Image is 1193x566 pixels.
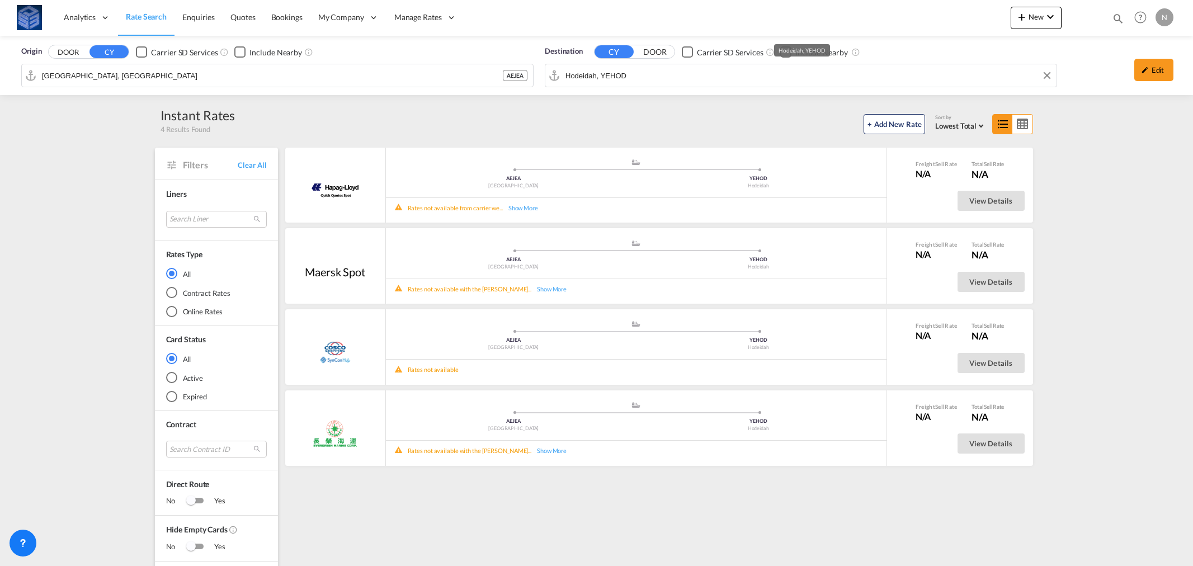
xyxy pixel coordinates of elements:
md-checkbox: Checkbox No Ink [136,46,218,58]
span: Contract [166,419,196,429]
button: Clear Input [1039,67,1055,84]
div: Total Rate [972,160,1005,168]
md-icon: assets/icons/custom/ship-fill.svg [629,240,643,246]
span: Sell [984,403,993,410]
div: [GEOGRAPHIC_DATA] [392,344,636,351]
div: Total Rate [972,403,1005,411]
button: CY [89,45,129,58]
span: Yes [203,541,225,553]
md-icon: icon-alert [394,204,408,212]
md-input-container: Hodeidah, YEHOD [545,64,1057,87]
span: Manage Rates [394,12,442,23]
img: COSCO SynconHub [309,339,361,367]
div: Card Status [166,334,206,345]
div: Hodeidah [636,182,881,190]
img: Evergreen Spot [313,419,357,447]
span: Destination [545,46,583,57]
span: Origin [21,46,41,57]
span: 4 Results Found [161,124,211,134]
div: Freight Rate [916,160,960,168]
button: icon-plus 400-fgNewicon-chevron-down [1011,7,1062,29]
div: icon-magnify [1112,12,1124,29]
md-icon: assets/icons/custom/ship-fill.svg [629,321,643,327]
div: N/A [972,411,1005,424]
span: Sell [984,241,993,248]
md-icon: Unchecked: Search for CY (Container Yard) services for all selected carriers.Checked : Search for... [766,48,775,56]
md-radio-button: All [166,353,267,364]
md-radio-button: Contract Rates [166,287,267,298]
div: N/A [972,248,1005,262]
div: Hodeidah [636,425,881,432]
div: Hodeidah [636,344,881,351]
button: + Add New Rate [864,114,925,134]
md-icon: Unchecked: Search for CY (Container Yard) services for all selected carriers.Checked : Search for... [220,48,229,56]
span: Sell [935,161,945,167]
button: View Details [958,353,1025,373]
span: View Details [969,359,1013,367]
div: N/A [916,168,960,180]
div: AEJEA [392,256,636,263]
input: Search by Port [565,67,1051,84]
div: Include Nearby [249,47,302,58]
span: Liners [166,189,187,199]
div: N/A [972,168,1005,181]
span: View Details [969,196,1013,205]
md-input-container: Jebel Ali, AEJEA [22,64,533,87]
md-checkbox: Checkbox No Ink [682,46,763,58]
div: Total Rate [972,322,1005,329]
div: N/A [916,411,960,423]
div: Sort by [935,114,987,121]
div: AEJEA [503,70,527,81]
span: Bookings [271,12,303,22]
div: Carrier SD Services [151,47,218,58]
div: Instant Rates [161,106,235,124]
md-checkbox: Checkbox No Ink [780,46,848,58]
md-icon: icon-plus 400-fg [1015,10,1029,23]
span: No [166,496,187,507]
div: N/A [916,248,960,261]
div: [GEOGRAPHIC_DATA] [392,263,636,271]
md-icon: icon-table-large [1012,115,1032,134]
div: N/A [972,329,1005,343]
span: Enquiries [182,12,215,22]
span: Clear All [238,160,266,170]
button: View Details [958,191,1025,211]
div: Show More [531,285,582,293]
md-icon: icon-pencil [1141,66,1149,74]
span: Help [1131,8,1150,27]
div: YEHOD [636,337,881,344]
md-icon: icon-chevron-down [1044,10,1057,23]
md-icon: Unchecked: Ignores neighbouring ports when fetching rates.Checked : Includes neighbouring ports w... [851,48,860,56]
img: Hapag-Lloyd Spot [308,177,362,205]
span: Quotes [230,12,255,22]
md-radio-button: Active [166,372,267,383]
div: Maersk Spot [305,264,365,280]
md-icon: icon-format-list-bulleted [993,115,1012,134]
div: YEHOD [636,418,881,425]
div: Freight Rate [916,403,960,411]
div: YEHOD [636,175,881,182]
md-radio-button: Online Rates [166,306,267,317]
span: Filters [183,159,238,171]
span: No [166,541,187,553]
md-icon: icon-alert [394,366,408,374]
md-icon: assets/icons/custom/ship-fill.svg [629,402,643,408]
button: DOOR [635,46,675,59]
span: Sell [984,322,993,329]
span: Hide Empty Cards [166,524,267,541]
div: Carrier SD Services [697,47,763,58]
div: AEJEA [392,337,636,344]
div: Include Nearby [795,47,848,58]
span: Sell [935,403,945,410]
md-select: Select: Lowest Total [935,119,987,131]
md-icon: Unchecked: Ignores neighbouring ports when fetching rates.Checked : Includes neighbouring ports w... [304,48,313,56]
md-radio-button: Expired [166,391,267,402]
span: Direct Route [166,479,267,496]
md-radio-button: All [166,268,267,279]
div: Rates not available with the [PERSON_NAME]... [408,446,532,455]
span: Sell [935,241,945,248]
div: Rates not available from carrier we... [408,204,503,212]
span: Yes [203,496,225,507]
md-checkbox: Checkbox No Ink [234,46,302,58]
img: fff785d0086311efa2d3e168b14c2f64.png [17,5,42,30]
